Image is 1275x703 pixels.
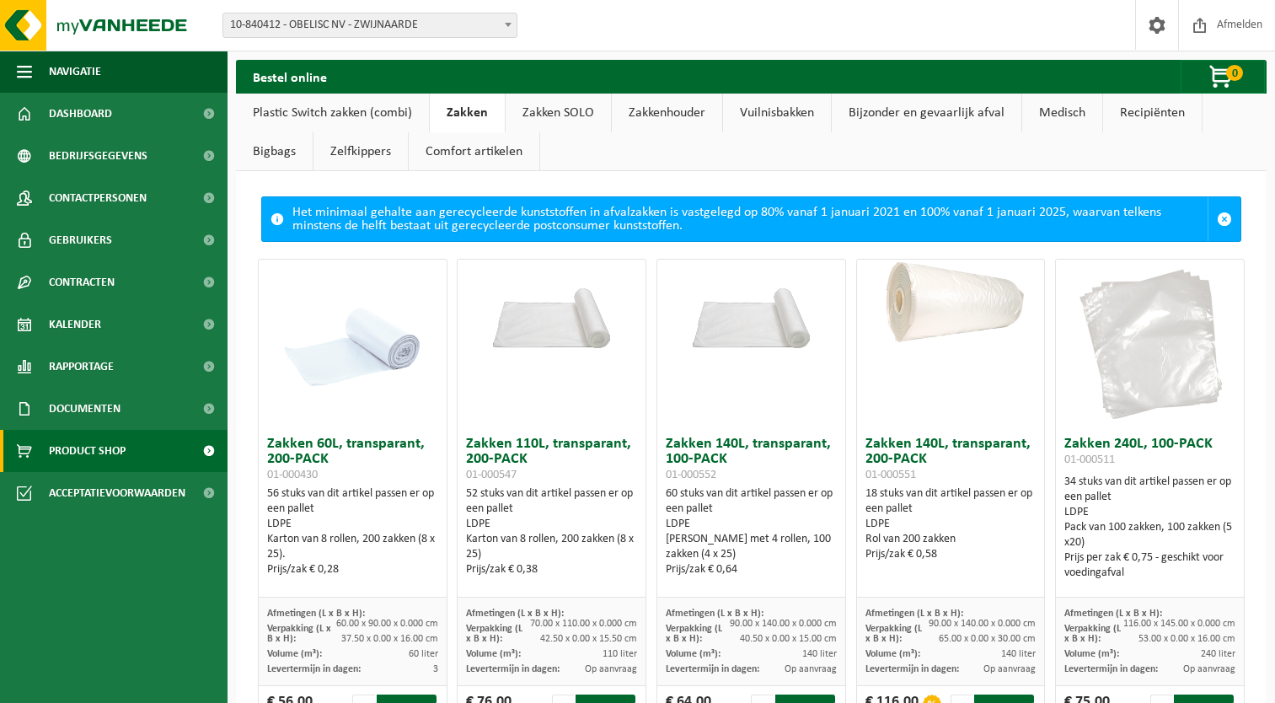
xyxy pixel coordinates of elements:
div: LDPE [466,517,637,532]
a: Recipiënten [1103,94,1202,132]
span: Verpakking (L x B x H): [865,624,922,644]
div: Prijs per zak € 0,75 - geschikt voor voedingafval [1064,550,1235,581]
div: LDPE [267,517,438,532]
span: Afmetingen (L x B x H): [865,609,963,619]
span: Volume (m³): [666,649,721,659]
div: [PERSON_NAME] met 4 rollen, 100 zakken (4 x 25) [666,532,837,562]
span: Levertermijn in dagen: [466,664,560,674]
h3: Zakken 60L, transparant, 200-PACK [267,437,438,482]
span: Afmetingen (L x B x H): [666,609,763,619]
span: Bedrijfsgegevens [49,135,147,177]
span: 90.00 x 140.00 x 0.000 cm [730,619,837,629]
span: Verpakking (L x B x H): [666,624,722,644]
div: 56 stuks van dit artikel passen er op een pallet [267,486,438,577]
div: LDPE [865,517,1037,532]
div: Karton van 8 rollen, 200 zakken (8 x 25) [466,532,637,562]
span: Op aanvraag [1183,664,1235,674]
span: Levertermijn in dagen: [865,664,959,674]
h3: Zakken 240L, 100-PACK [1064,437,1235,470]
a: Bijzonder en gevaarlijk afval [832,94,1021,132]
span: Afmetingen (L x B x H): [1064,609,1162,619]
img: 01-000551 [857,260,1045,353]
div: 34 stuks van dit artikel passen er op een pallet [1064,475,1235,581]
span: 240 liter [1201,649,1235,659]
span: 140 liter [802,649,837,659]
span: Verpakking (L x B x H): [1064,624,1121,644]
div: Karton van 8 rollen, 200 zakken (8 x 25). [267,532,438,562]
img: 01-000430 [268,260,437,428]
span: Afmetingen (L x B x H): [267,609,365,619]
span: 40.50 x 0.00 x 15.00 cm [740,634,837,644]
button: 0 [1181,60,1265,94]
div: LDPE [1064,505,1235,520]
span: Verpakking (L x B x H): [466,624,522,644]
a: Zakken [430,94,505,132]
span: Levertermijn in dagen: [1064,664,1158,674]
span: Kalender [49,303,101,346]
h3: Zakken 110L, transparant, 200-PACK [466,437,637,482]
span: 65.00 x 0.00 x 30.00 cm [939,634,1036,644]
div: Pack van 100 zakken, 100 zakken (5 x20) [1064,520,1235,550]
a: Vuilnisbakken [723,94,831,132]
span: Op aanvraag [585,664,637,674]
div: Prijs/zak € 0,58 [865,547,1037,562]
span: 01-000547 [466,469,517,481]
a: Zelfkippers [313,132,408,171]
img: 01-000511 [1066,260,1235,428]
span: 01-000552 [666,469,716,481]
a: Zakken SOLO [506,94,611,132]
span: Op aanvraag [983,664,1036,674]
a: Bigbags [236,132,313,171]
span: Levertermijn in dagen: [666,664,759,674]
span: 42.50 x 0.00 x 15.50 cm [540,634,637,644]
span: 116.00 x 145.00 x 0.000 cm [1123,619,1235,629]
a: Medisch [1022,94,1102,132]
span: 10-840412 - OBELISC NV - ZWIJNAARDE [223,13,517,37]
span: Product Shop [49,430,126,472]
img: 01-000552 [657,260,845,353]
span: Contactpersonen [49,177,147,219]
span: Afmetingen (L x B x H): [466,609,564,619]
div: Het minimaal gehalte aan gerecycleerde kunststoffen in afvalzakken is vastgelegd op 80% vanaf 1 j... [292,197,1208,241]
span: Volume (m³): [1064,649,1119,659]
div: Prijs/zak € 0,28 [267,562,438,577]
span: Acceptatievoorwaarden [49,472,185,514]
span: 110 liter [603,649,637,659]
h3: Zakken 140L, transparant, 200-PACK [865,437,1037,482]
div: Rol van 200 zakken [865,532,1037,547]
img: 01-000547 [458,260,646,353]
span: 53.00 x 0.00 x 16.00 cm [1138,634,1235,644]
span: 10-840412 - OBELISC NV - ZWIJNAARDE [222,13,517,38]
span: Navigatie [49,51,101,93]
h3: Zakken 140L, transparant, 100-PACK [666,437,837,482]
a: Sluit melding [1208,197,1240,241]
a: Comfort artikelen [409,132,539,171]
span: 0 [1226,65,1243,81]
span: 90.00 x 140.00 x 0.000 cm [929,619,1036,629]
span: 60.00 x 90.00 x 0.000 cm [336,619,438,629]
span: 3 [433,664,438,674]
span: Verpakking (L x B x H): [267,624,331,644]
span: Dashboard [49,93,112,135]
span: Volume (m³): [865,649,920,659]
span: 70.00 x 110.00 x 0.000 cm [530,619,637,629]
span: Volume (m³): [466,649,521,659]
div: 60 stuks van dit artikel passen er op een pallet [666,486,837,577]
div: Prijs/zak € 0,38 [466,562,637,577]
a: Zakkenhouder [612,94,722,132]
span: Levertermijn in dagen: [267,664,361,674]
span: 60 liter [409,649,438,659]
span: 37.50 x 0.00 x 16.00 cm [341,634,438,644]
span: 140 liter [1001,649,1036,659]
div: LDPE [666,517,837,532]
span: 01-000551 [865,469,916,481]
span: Gebruikers [49,219,112,261]
div: Prijs/zak € 0,64 [666,562,837,577]
span: Documenten [49,388,121,430]
span: 01-000511 [1064,453,1115,466]
span: Contracten [49,261,115,303]
h2: Bestel online [236,60,344,93]
span: Op aanvraag [785,664,837,674]
span: Volume (m³): [267,649,322,659]
a: Plastic Switch zakken (combi) [236,94,429,132]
